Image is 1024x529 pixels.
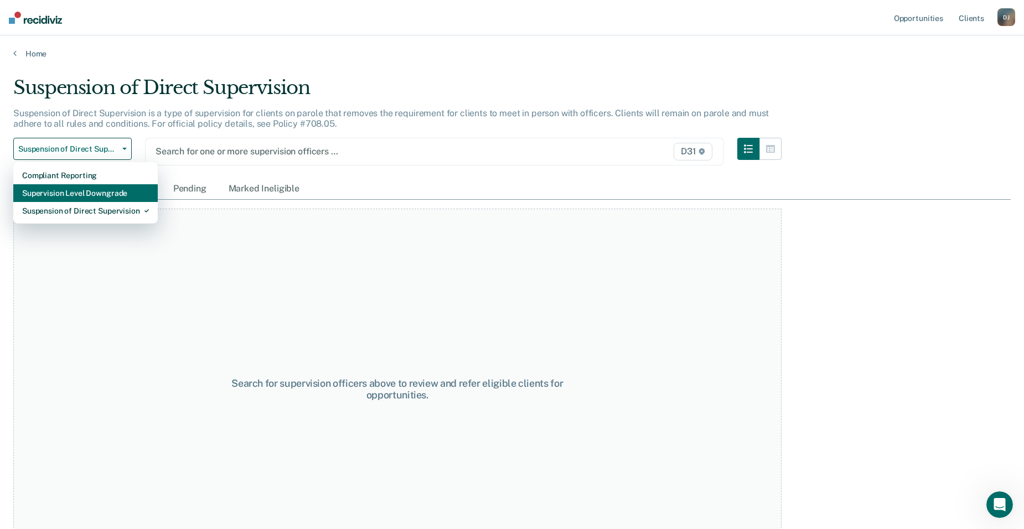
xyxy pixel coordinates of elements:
[674,143,712,160] span: D31
[171,179,209,199] div: Pending
[205,377,589,401] div: Search for supervision officers above to review and refer eligible clients for opportunities.
[13,108,769,129] p: Suspension of Direct Supervision is a type of supervision for clients on parole that removes the ...
[13,49,1011,59] a: Home
[226,179,302,199] div: Marked Ineligible
[22,184,149,202] div: Supervision Level Downgrade
[986,491,1013,518] iframe: Intercom live chat
[22,202,149,220] div: Suspension of Direct Supervision
[13,138,132,160] button: Suspension of Direct Supervision
[18,144,118,154] span: Suspension of Direct Supervision
[997,8,1015,26] div: D J
[9,12,62,24] img: Recidiviz
[22,167,149,184] div: Compliant Reporting
[997,8,1015,26] button: DJ
[13,76,782,108] div: Suspension of Direct Supervision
